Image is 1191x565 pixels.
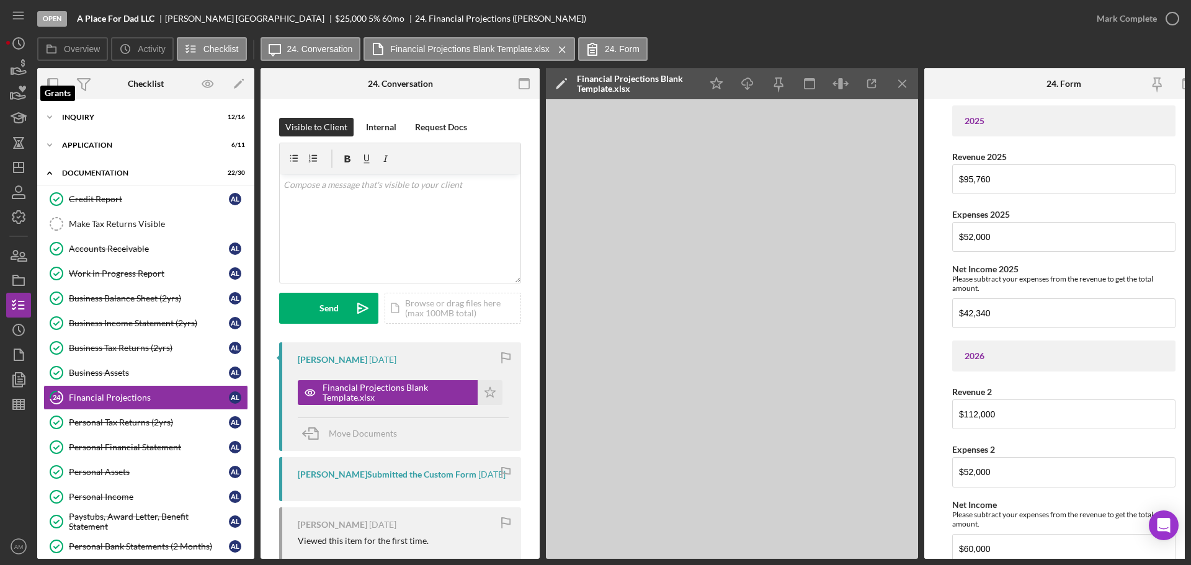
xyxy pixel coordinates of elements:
[37,11,67,27] div: Open
[229,540,241,553] div: A L
[77,14,154,24] b: A Place For Dad LLC
[329,428,397,438] span: Move Documents
[360,118,403,136] button: Internal
[369,355,396,365] time: 2025-09-16 20:00
[415,14,586,24] div: 24. Financial Projections ([PERSON_NAME])
[62,141,214,149] div: Application
[177,37,247,61] button: Checklist
[43,435,248,460] a: Personal Financial StatementAL
[409,118,473,136] button: Request Docs
[229,466,241,478] div: A L
[952,264,1019,274] label: Net Income 2025
[366,118,396,136] div: Internal
[368,14,380,24] div: 5 %
[478,469,506,479] time: 2025-08-22 03:31
[952,499,997,510] label: Net Income
[298,380,502,405] button: Financial Projections Blank Template.xlsx
[323,383,471,403] div: Financial Projections Blank Template.xlsx
[43,261,248,286] a: Work in Progress ReportAL
[229,292,241,305] div: A L
[223,169,245,177] div: 22 / 30
[43,360,248,385] a: Business AssetsAL
[69,442,229,452] div: Personal Financial Statement
[69,492,229,502] div: Personal Income
[69,512,229,532] div: Paystubs, Award Letter, Benefit Statement
[69,393,229,403] div: Financial Projections
[43,385,248,410] a: 24Financial ProjectionsAL
[952,386,992,397] label: Revenue 2
[223,113,245,121] div: 12 / 16
[69,368,229,378] div: Business Assets
[279,293,378,324] button: Send
[43,534,248,559] a: Personal Bank Statements (2 Months)AL
[229,267,241,280] div: A L
[965,116,1163,126] div: 2025
[1084,6,1185,31] button: Mark Complete
[952,510,1175,528] div: Please subtract your expenses from the revenue to get the total amount.
[69,343,229,353] div: Business Tax Returns (2yrs)
[229,491,241,503] div: A L
[223,141,245,149] div: 6 / 11
[952,151,1007,162] label: Revenue 2025
[165,14,335,24] div: [PERSON_NAME] [GEOGRAPHIC_DATA]
[952,274,1175,293] div: Please subtract your expenses from the revenue to get the total amount.
[415,118,467,136] div: Request Docs
[369,520,396,530] time: 2025-08-22 03:26
[229,367,241,379] div: A L
[43,187,248,211] a: Credit ReportAL
[43,236,248,261] a: Accounts ReceivableAL
[53,393,61,401] tspan: 24
[69,318,229,328] div: Business Income Statement (2yrs)
[43,410,248,435] a: Personal Tax Returns (2yrs)AL
[298,418,409,449] button: Move Documents
[69,541,229,551] div: Personal Bank Statements (2 Months)
[364,37,575,61] button: Financial Projections Blank Template.xlsx
[298,520,367,530] div: [PERSON_NAME]
[605,44,640,54] label: 24. Form
[285,118,347,136] div: Visible to Client
[69,269,229,278] div: Work in Progress Report
[203,44,239,54] label: Checklist
[229,317,241,329] div: A L
[69,194,229,204] div: Credit Report
[69,219,248,229] div: Make Tax Returns Visible
[43,336,248,360] a: Business Tax Returns (2yrs)AL
[138,44,165,54] label: Activity
[64,44,100,54] label: Overview
[229,515,241,528] div: A L
[43,460,248,484] a: Personal AssetsAL
[111,37,173,61] button: Activity
[37,37,108,61] button: Overview
[298,536,429,546] div: Viewed this item for the first time.
[965,351,1163,361] div: 2026
[43,211,248,236] a: Make Tax Returns Visible
[390,44,550,54] label: Financial Projections Blank Template.xlsx
[546,99,918,559] iframe: Document Preview
[69,467,229,477] div: Personal Assets
[335,13,367,24] span: $25,000
[43,484,248,509] a: Personal IncomeAL
[43,509,248,534] a: Paystubs, Award Letter, Benefit StatementAL
[69,293,229,303] div: Business Balance Sheet (2yrs)
[1046,79,1081,89] div: 24. Form
[952,209,1010,220] label: Expenses 2025
[298,355,367,365] div: [PERSON_NAME]
[62,169,214,177] div: Documentation
[14,543,23,550] text: AM
[952,444,995,455] label: Expenses 2
[229,391,241,404] div: A L
[382,14,404,24] div: 60 mo
[69,244,229,254] div: Accounts Receivable
[43,286,248,311] a: Business Balance Sheet (2yrs)AL
[261,37,361,61] button: 24. Conversation
[578,37,648,61] button: 24. Form
[1149,510,1179,540] div: Open Intercom Messenger
[229,441,241,453] div: A L
[368,79,433,89] div: 24. Conversation
[229,416,241,429] div: A L
[319,293,339,324] div: Send
[69,417,229,427] div: Personal Tax Returns (2yrs)
[6,534,31,559] button: AM
[128,79,164,89] div: Checklist
[229,242,241,255] div: A L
